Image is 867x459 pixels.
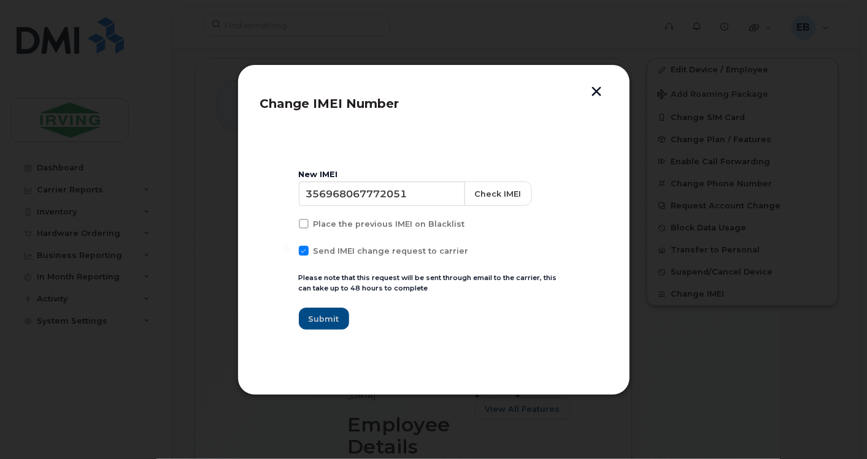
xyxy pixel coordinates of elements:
button: Submit [299,308,349,330]
span: Send IMEI change request to carrier [314,246,469,256]
button: Check IMEI [464,181,532,206]
span: Place the previous IMEI on Blacklist [314,219,465,229]
span: Submit [309,313,339,325]
small: Please note that this request will be sent through email to the carrier, this can take up to 48 h... [299,273,557,292]
input: Send IMEI change request to carrier [284,246,290,252]
span: Change IMEI Number [260,96,399,111]
input: Place the previous IMEI on Blacklist [284,219,290,225]
div: New IMEI [299,170,569,180]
